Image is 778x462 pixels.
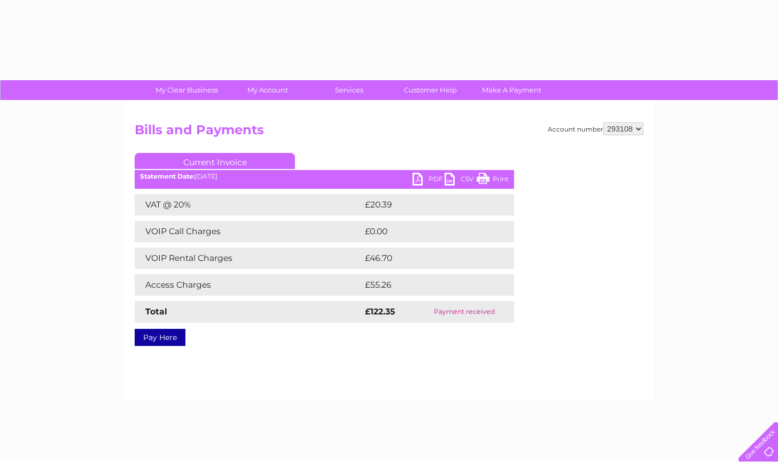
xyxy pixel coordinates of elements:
a: Customer Help [386,80,474,100]
div: Account number [548,122,643,135]
a: My Account [224,80,312,100]
a: CSV [445,173,477,188]
a: PDF [413,173,445,188]
td: VOIP Rental Charges [135,248,362,269]
td: Access Charges [135,274,362,296]
td: £55.26 [362,274,492,296]
a: Make A Payment [468,80,556,100]
a: Current Invoice [135,153,295,169]
h2: Bills and Payments [135,122,643,143]
td: £20.39 [362,194,493,215]
strong: £122.35 [365,306,395,317]
td: Payment received [415,301,514,322]
a: Print [477,173,509,188]
td: VOIP Call Charges [135,221,362,242]
a: Pay Here [135,329,185,346]
a: Services [305,80,393,100]
td: £46.70 [362,248,493,269]
td: £0.00 [362,221,489,242]
a: My Clear Business [143,80,231,100]
b: Statement Date: [140,172,195,180]
strong: Total [145,306,167,317]
td: VAT @ 20% [135,194,362,215]
div: [DATE] [135,173,514,180]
